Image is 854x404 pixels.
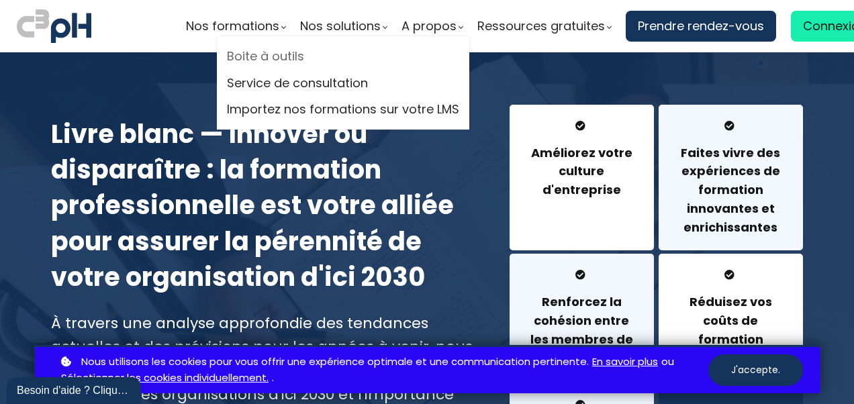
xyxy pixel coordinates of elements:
[675,144,786,237] h4: Faites vivre des expériences de formation innovantes et enrichissantes​
[675,293,786,349] h4: Réduisez vos coûts de formation
[51,116,476,295] h3: Livre blanc — Innover ou disparaître : la formation professionnelle est votre alliée pour assurer...
[186,16,279,36] span: Nos formations
[17,7,91,46] img: logo C3PH
[401,16,457,36] span: A propos
[227,73,459,93] a: Service de consultation
[58,354,708,387] p: ou .
[592,354,658,370] a: En savoir plus
[61,370,269,387] a: Sélectionner les cookies individuellement.
[227,46,459,66] a: Boite à outils
[708,354,803,386] button: J'accepte.
[81,354,589,370] span: Nous utilisons les cookies pour vous offrir une expérience optimale et une communication pertinente.
[7,374,144,404] iframe: chat widget
[626,11,776,42] a: Prendre rendez-vous
[526,144,637,200] h4: Améliorez votre culture d'entreprise
[227,99,459,119] a: Importez nos formations sur votre LMS
[300,16,381,36] span: Nos solutions
[526,293,637,368] h4: Renforcez la cohésion entre les membres de votre équipe
[477,16,605,36] span: Ressources gratuites
[638,16,764,36] span: Prendre rendez-vous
